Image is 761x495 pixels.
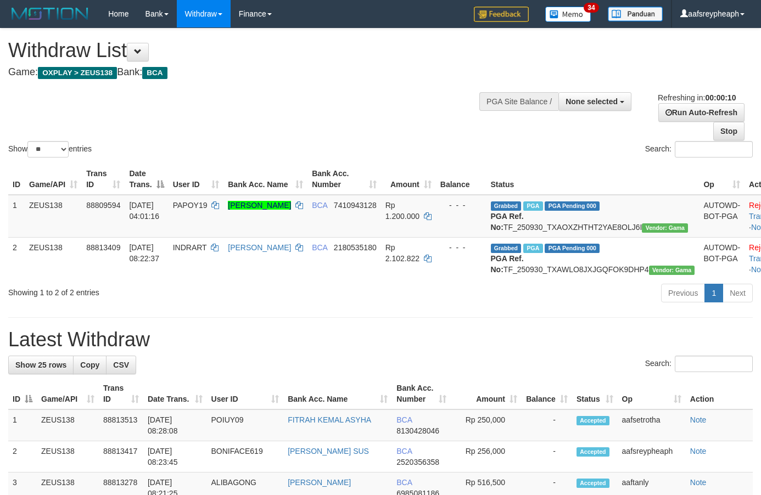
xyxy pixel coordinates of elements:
th: Date Trans.: activate to sort column descending [125,164,168,195]
h1: Latest Withdraw [8,329,753,351]
th: Bank Acc. Name: activate to sort column ascending [283,378,392,409]
span: Rp 1.200.000 [385,201,419,221]
a: FITRAH KEMAL ASYHA [288,415,371,424]
th: Bank Acc. Name: activate to sort column ascending [223,164,307,195]
span: Copy 7410943128 to clipboard [334,201,377,210]
a: [PERSON_NAME] [288,478,351,487]
label: Search: [645,356,753,372]
td: [DATE] 08:28:08 [143,409,207,441]
span: PAPOY19 [173,201,208,210]
span: Vendor URL: https://trx31.1velocity.biz [642,223,688,233]
td: TF_250930_TXAWLO8JXJGQFOK9DHP4 [486,237,700,279]
b: PGA Ref. No: [491,254,524,274]
th: ID [8,164,25,195]
span: BCA [312,243,327,252]
td: 2 [8,441,37,473]
div: PGA Site Balance / [479,92,558,111]
span: Accepted [577,416,609,425]
span: BCA [312,201,327,210]
td: aafsreypheaph [618,441,686,473]
th: Status [486,164,700,195]
span: [DATE] 08:22:37 [129,243,159,263]
span: INDRART [173,243,207,252]
th: Trans ID: activate to sort column ascending [99,378,143,409]
th: Op: activate to sort column ascending [699,164,745,195]
th: Game/API: activate to sort column ascending [25,164,82,195]
span: None selected [566,97,618,106]
th: User ID: activate to sort column ascending [207,378,284,409]
span: Grabbed [491,244,522,253]
th: Date Trans.: activate to sort column ascending [143,378,207,409]
span: Accepted [577,479,609,488]
span: 88813409 [86,243,120,252]
span: Copy 8130428046 to clipboard [396,426,439,435]
td: ZEUS138 [37,409,99,441]
td: AUTOWD-BOT-PGA [699,237,745,279]
th: Status: activate to sort column ascending [572,378,618,409]
img: Feedback.jpg [474,7,529,22]
span: Refreshing in: [658,93,736,102]
span: Marked by aafsreyleap [523,244,542,253]
span: [DATE] 04:01:16 [129,201,159,221]
input: Search: [675,141,753,157]
span: BCA [396,478,412,487]
h1: Withdraw List [8,40,496,61]
span: Marked by aaftanly [523,201,542,211]
input: Search: [675,356,753,372]
label: Search: [645,141,753,157]
th: Game/API: activate to sort column ascending [37,378,99,409]
a: Note [690,447,707,455]
div: - - - [440,242,482,253]
td: 2 [8,237,25,279]
h4: Game: Bank: [8,67,496,78]
th: Bank Acc. Number: activate to sort column ascending [307,164,381,195]
th: Amount: activate to sort column ascending [381,164,436,195]
span: 34 [584,3,598,13]
td: 1 [8,195,25,238]
span: 88809594 [86,201,120,210]
a: 1 [704,284,723,302]
a: [PERSON_NAME] SUS [288,447,369,455]
td: TF_250930_TXAOXZHTHT2YAE8OLJ6I [486,195,700,238]
a: Previous [661,284,705,302]
div: Showing 1 to 2 of 2 entries [8,283,309,298]
th: Bank Acc. Number: activate to sort column ascending [392,378,451,409]
td: Rp 250,000 [451,409,522,441]
a: Note [690,415,707,424]
span: Show 25 rows [15,361,66,369]
span: Rp 2.102.822 [385,243,419,263]
img: MOTION_logo.png [8,5,92,22]
a: Next [723,284,753,302]
div: - - - [440,200,482,211]
span: Copy [80,361,99,369]
td: ZEUS138 [37,441,99,473]
a: Show 25 rows [8,356,74,374]
th: Amount: activate to sort column ascending [451,378,522,409]
th: Balance: activate to sort column ascending [522,378,572,409]
td: - [522,441,572,473]
td: [DATE] 08:23:45 [143,441,207,473]
span: Vendor URL: https://trx31.1velocity.biz [649,266,695,275]
span: BCA [396,447,412,455]
th: Op: activate to sort column ascending [618,378,686,409]
a: Run Auto-Refresh [658,103,745,122]
select: Showentries [27,141,69,157]
img: Button%20Memo.svg [545,7,591,22]
span: OXPLAY > ZEUS138 [38,67,117,79]
td: 1 [8,409,37,441]
th: User ID: activate to sort column ascending [169,164,224,195]
th: Trans ID: activate to sort column ascending [82,164,125,195]
span: CSV [113,361,129,369]
span: Accepted [577,447,609,457]
a: Copy [73,356,107,374]
td: POIUY09 [207,409,284,441]
span: Copy 2520356358 to clipboard [396,458,439,466]
span: BCA [142,67,167,79]
a: CSV [106,356,136,374]
a: [PERSON_NAME] [228,243,291,252]
td: BONIFACE619 [207,441,284,473]
label: Show entries [8,141,92,157]
td: - [522,409,572,441]
img: panduan.png [608,7,663,21]
a: Note [690,478,707,487]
